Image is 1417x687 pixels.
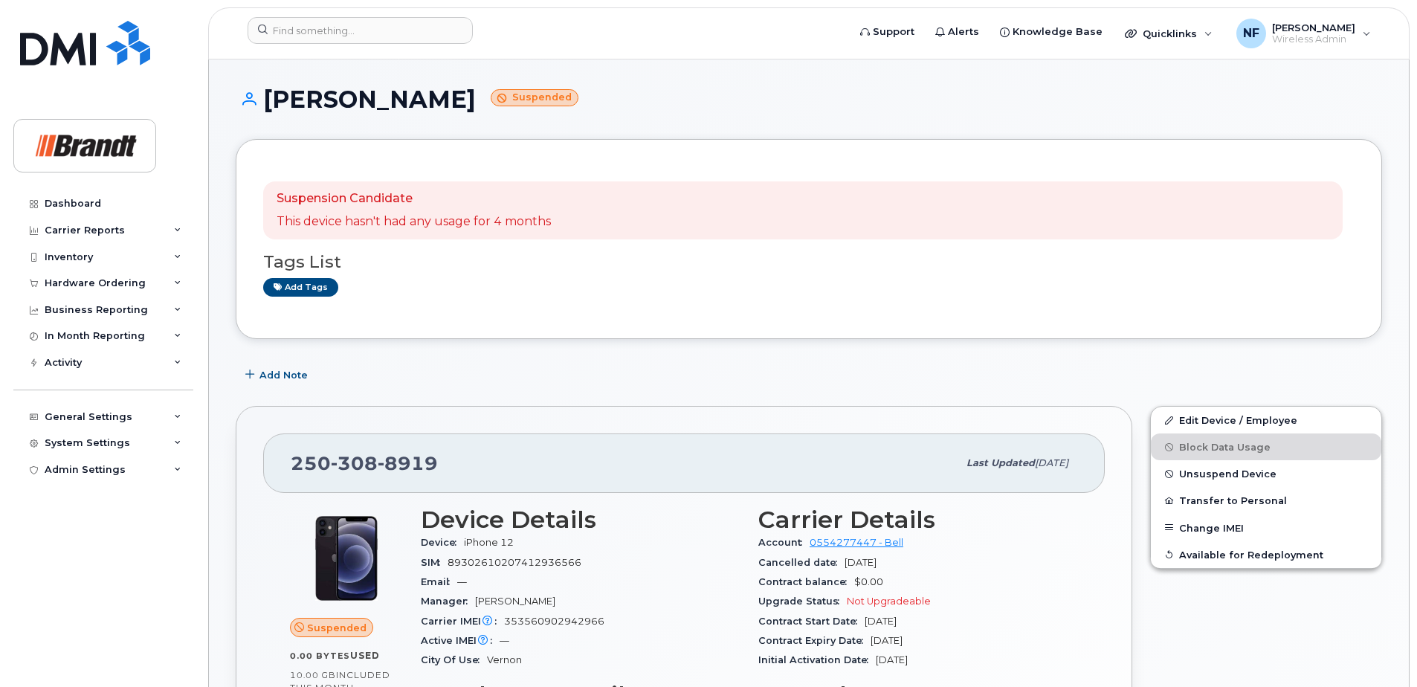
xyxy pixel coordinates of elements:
span: [DATE] [876,654,908,665]
span: Available for Redeployment [1179,549,1323,560]
span: City Of Use [421,654,487,665]
span: Device [421,537,464,548]
button: Block Data Usage [1151,433,1381,460]
a: Edit Device / Employee [1151,407,1381,433]
span: Contract Expiry Date [758,635,871,646]
span: [DATE] [845,557,877,568]
span: Contract Start Date [758,616,865,627]
h3: Device Details [421,506,740,533]
span: Last updated [966,457,1035,468]
span: 10.00 GB [290,670,336,680]
small: Suspended [491,89,578,106]
span: $0.00 [854,576,883,587]
span: Upgrade Status [758,596,847,607]
span: SIM [421,557,448,568]
span: 250 [291,452,438,474]
a: Add tags [263,278,338,297]
span: Suspended [307,621,367,635]
p: Suspension Candidate [277,190,551,207]
a: 0554277447 - Bell [810,537,903,548]
span: Not Upgradeable [847,596,931,607]
span: [DATE] [871,635,903,646]
span: Initial Activation Date [758,654,876,665]
h3: Carrier Details [758,506,1078,533]
p: This device hasn't had any usage for 4 months [277,213,551,230]
button: Transfer to Personal [1151,487,1381,514]
span: [PERSON_NAME] [475,596,555,607]
span: 89302610207412936566 [448,557,581,568]
button: Add Note [236,361,320,388]
span: Account [758,537,810,548]
span: Unsuspend Device [1179,468,1276,480]
span: Contract balance [758,576,854,587]
span: Vernon [487,654,522,665]
span: Email [421,576,457,587]
span: iPhone 12 [464,537,514,548]
span: — [457,576,467,587]
span: [DATE] [865,616,897,627]
span: Cancelled date [758,557,845,568]
span: Carrier IMEI [421,616,504,627]
span: used [350,650,380,661]
span: Manager [421,596,475,607]
h1: [PERSON_NAME] [236,86,1382,112]
span: [DATE] [1035,457,1068,468]
span: 308 [331,452,378,474]
img: iPhone_12.jpg [302,514,391,603]
span: Active IMEI [421,635,500,646]
span: 353560902942966 [504,616,604,627]
h3: Tags List [263,253,1355,271]
span: — [500,635,509,646]
button: Change IMEI [1151,515,1381,541]
span: 8919 [378,452,438,474]
button: Available for Redeployment [1151,541,1381,568]
span: Add Note [259,368,308,382]
button: Unsuspend Device [1151,460,1381,487]
span: 0.00 Bytes [290,651,350,661]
